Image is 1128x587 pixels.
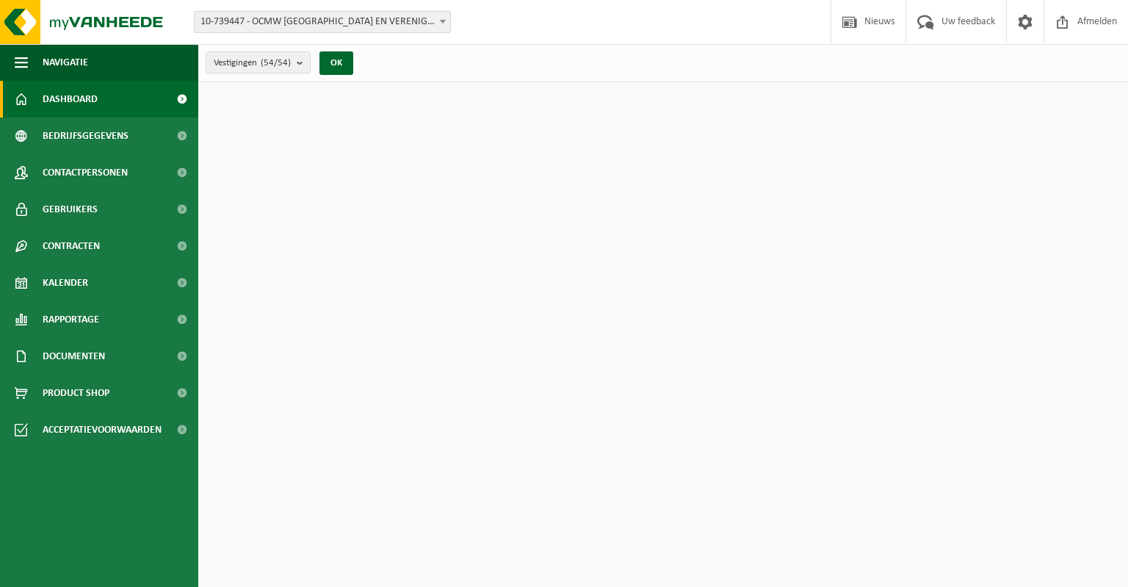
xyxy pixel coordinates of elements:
button: OK [319,51,353,75]
span: Contactpersonen [43,154,128,191]
span: Bedrijfsgegevens [43,118,129,154]
span: Acceptatievoorwaarden [43,411,162,448]
span: Contracten [43,228,100,264]
span: Kalender [43,264,88,301]
span: Product Shop [43,375,109,411]
span: 10-739447 - OCMW BRUGGE EN VERENIGINGEN - BRUGGE [195,12,450,32]
span: Gebruikers [43,191,98,228]
span: Documenten [43,338,105,375]
span: Dashboard [43,81,98,118]
span: Vestigingen [214,52,291,74]
span: 10-739447 - OCMW BRUGGE EN VERENIGINGEN - BRUGGE [194,11,451,33]
span: Rapportage [43,301,99,338]
span: Navigatie [43,44,88,81]
button: Vestigingen(54/54) [206,51,311,73]
count: (54/54) [261,58,291,68]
